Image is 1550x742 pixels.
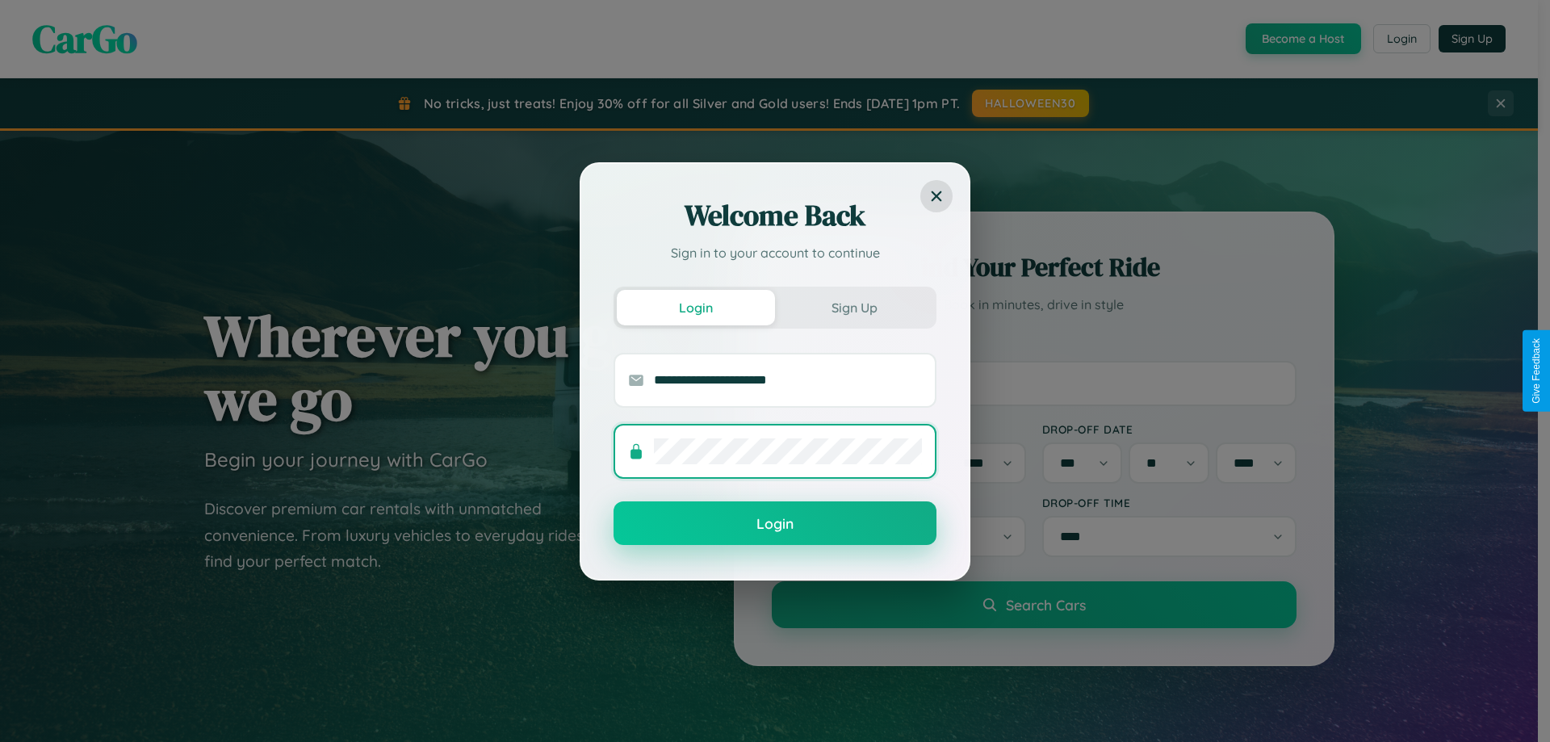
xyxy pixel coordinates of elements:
button: Login [614,501,936,545]
h2: Welcome Back [614,196,936,235]
button: Login [617,290,775,325]
button: Sign Up [775,290,933,325]
div: Give Feedback [1531,338,1542,404]
p: Sign in to your account to continue [614,243,936,262]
